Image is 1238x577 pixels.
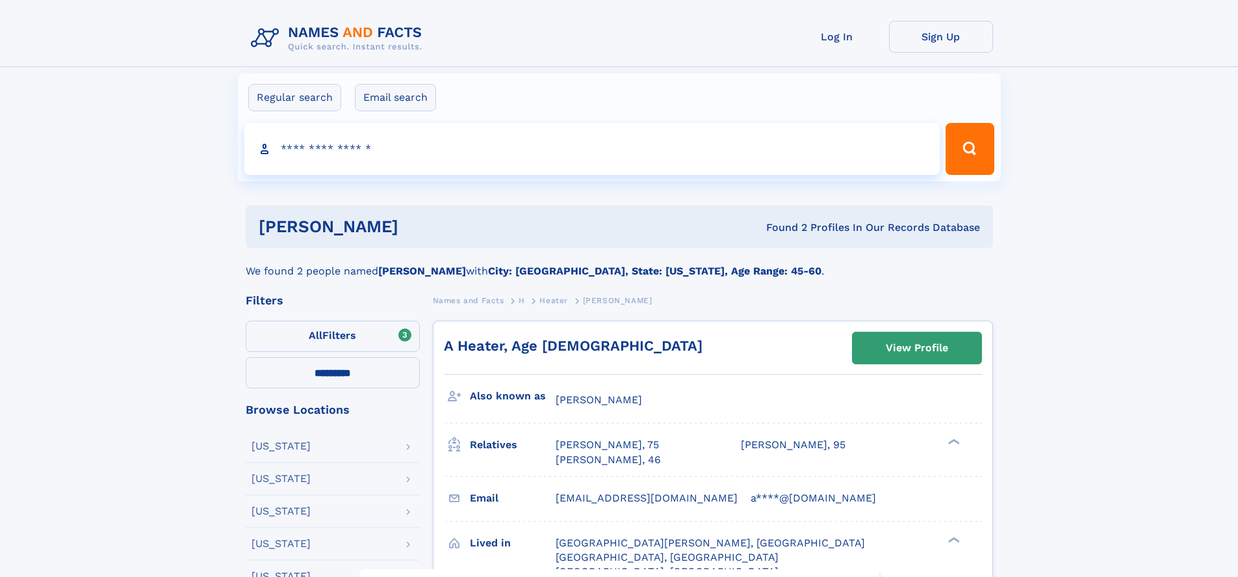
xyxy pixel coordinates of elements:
div: [US_STATE] [251,506,311,517]
div: ❯ [945,438,961,446]
h3: Email [470,487,556,509]
span: [PERSON_NAME] [556,394,642,406]
a: H [519,292,525,308]
h3: Relatives [470,434,556,456]
a: Log In [785,21,889,53]
label: Email search [355,84,436,111]
a: [PERSON_NAME], 46 [556,453,661,467]
b: [PERSON_NAME] [378,265,466,277]
span: [PERSON_NAME] [583,296,652,305]
h1: [PERSON_NAME] [259,219,582,235]
span: [GEOGRAPHIC_DATA][PERSON_NAME], [GEOGRAPHIC_DATA] [556,537,865,549]
a: Names and Facts [433,292,504,308]
h3: Lived in [470,532,556,554]
a: Heater [539,292,568,308]
b: City: [GEOGRAPHIC_DATA], State: [US_STATE], Age Range: 45-60 [488,265,821,277]
span: H [519,296,525,305]
span: [EMAIL_ADDRESS][DOMAIN_NAME] [556,492,738,504]
label: Regular search [248,84,341,111]
span: Heater [539,296,568,305]
a: [PERSON_NAME], 95 [741,438,845,452]
span: All [309,329,322,342]
input: search input [244,123,940,175]
a: A Heater, Age [DEMOGRAPHIC_DATA] [444,338,703,354]
div: ❯ [945,535,961,544]
a: [PERSON_NAME], 75 [556,438,659,452]
label: Filters [246,321,420,352]
a: Sign Up [889,21,993,53]
div: Filters [246,295,420,306]
div: Browse Locations [246,404,420,416]
div: [US_STATE] [251,539,311,549]
div: View Profile [886,333,948,363]
button: Search Button [946,123,994,175]
div: Found 2 Profiles In Our Records Database [582,221,980,235]
span: [GEOGRAPHIC_DATA], [GEOGRAPHIC_DATA] [556,551,779,563]
img: Logo Names and Facts [246,21,433,56]
div: [US_STATE] [251,474,311,484]
div: [US_STATE] [251,441,311,451]
div: We found 2 people named with . [246,248,993,279]
h3: Also known as [470,385,556,407]
a: View Profile [853,332,981,364]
